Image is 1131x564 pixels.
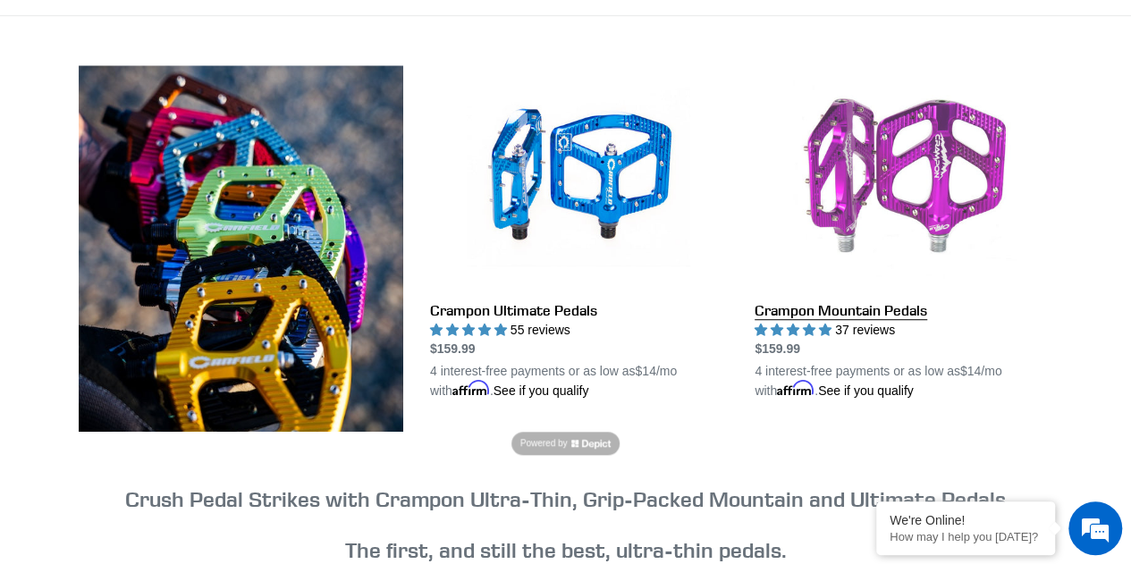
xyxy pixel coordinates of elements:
[79,486,1053,563] h3: The first, and still the best, ultra-thin pedals.
[520,436,568,450] span: Powered by
[125,485,1006,512] strong: Crush Pedal Strikes with Crampon Ultra-Thin, Grip-Packed Mountain and Ultimate Pedals
[890,513,1042,527] div: We're Online!
[79,65,403,432] img: Content block image
[511,432,620,455] a: Powered by
[890,530,1042,543] p: How may I help you today?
